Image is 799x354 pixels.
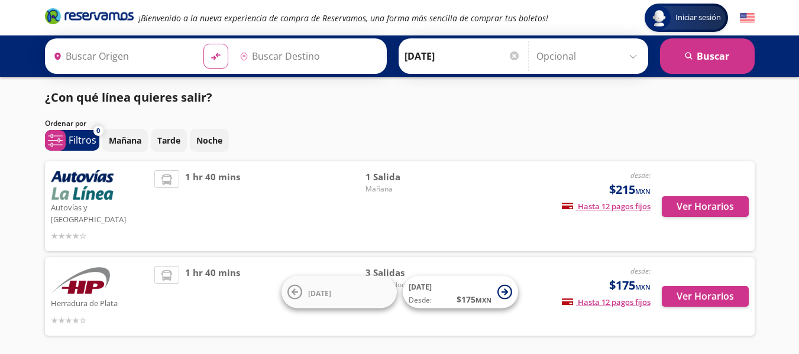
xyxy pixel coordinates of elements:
span: 0 [96,126,100,136]
span: 1 Salida [365,170,448,184]
img: Herradura de Plata [51,266,110,295]
button: [DATE]Desde:$175MXN [403,276,518,308]
button: Ver Horarios [662,196,749,217]
p: Filtros [69,133,96,147]
button: Tarde [151,129,187,152]
span: $175 [609,277,651,294]
p: ¿Con qué línea quieres salir? [45,89,212,106]
p: Ordenar por [45,118,86,129]
span: 3 Salidas [365,266,448,280]
p: Tarde [157,134,180,147]
input: Elegir Fecha [405,41,520,71]
button: Noche [190,129,229,152]
p: Noche [196,134,222,147]
span: Iniciar sesión [671,12,726,24]
span: Desde: [409,295,432,306]
em: ¡Bienvenido a la nueva experiencia de compra de Reservamos, una forma más sencilla de comprar tus... [138,12,548,24]
span: 1 hr 40 mins [185,170,240,242]
span: Hasta 12 pagos fijos [562,201,651,212]
em: desde: [630,266,651,276]
small: MXN [475,295,491,304]
p: Herradura de Plata [51,295,149,310]
input: Buscar Destino [235,41,380,71]
button: English [740,11,755,25]
button: 0Filtros [45,130,99,151]
span: Mañana [365,184,448,194]
span: $215 [609,181,651,199]
span: 1 hr 40 mins [185,266,240,327]
span: [DATE] [308,288,331,298]
span: [DATE] [409,282,432,292]
em: desde: [630,170,651,180]
a: Brand Logo [45,7,134,28]
img: Autovías y La Línea [51,170,114,200]
i: Brand Logo [45,7,134,25]
button: [DATE] [282,276,397,308]
button: Buscar [660,38,755,74]
small: MXN [635,187,651,196]
p: Autovías y [GEOGRAPHIC_DATA] [51,200,149,225]
small: MXN [635,282,651,291]
p: Mañana [109,134,141,147]
button: Mañana [102,129,148,152]
input: Opcional [536,41,642,71]
span: $ 175 [457,293,491,306]
span: Hasta 12 pagos fijos [562,297,651,307]
button: Ver Horarios [662,286,749,307]
input: Buscar Origen [48,41,194,71]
